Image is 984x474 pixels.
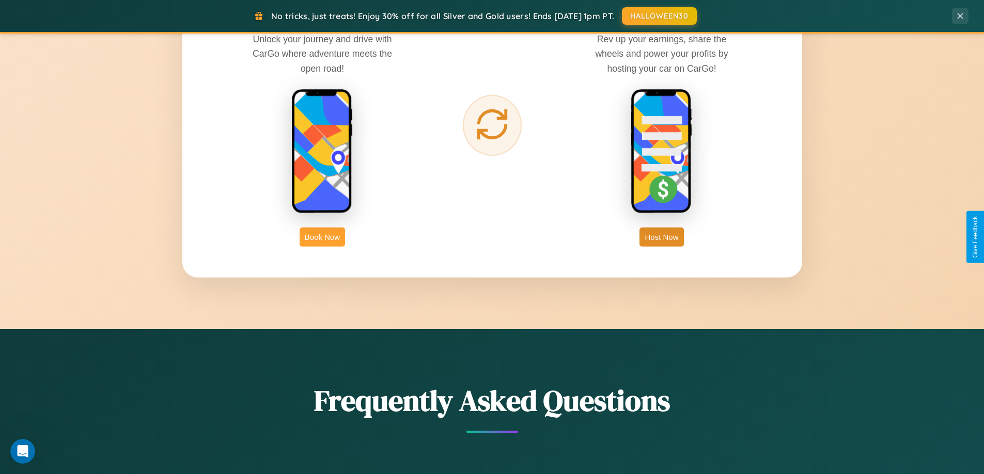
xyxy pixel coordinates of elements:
h2: Frequently Asked Questions [182,381,802,420]
button: Book Now [300,227,345,247]
button: Host Now [639,227,683,247]
p: Unlock your journey and drive with CarGo where adventure meets the open road! [245,32,400,75]
span: No tricks, just treats! Enjoy 30% off for all Silver and Gold users! Ends [DATE] 1pm PT. [271,11,614,21]
div: Give Feedback [972,216,979,258]
img: rent phone [291,89,353,215]
iframe: Intercom live chat [10,439,35,464]
button: HALLOWEEN30 [622,7,697,25]
p: Rev up your earnings, share the wheels and power your profits by hosting your car on CarGo! [584,32,739,75]
img: host phone [631,89,693,215]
